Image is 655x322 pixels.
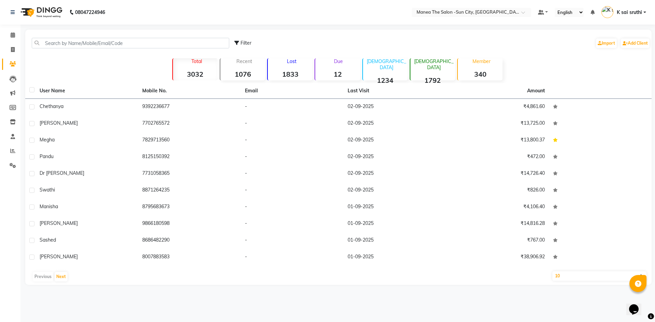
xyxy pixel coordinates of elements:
td: - [241,132,344,149]
span: [PERSON_NAME] [40,220,78,226]
span: Swathi [40,187,55,193]
td: 01-09-2025 [344,199,446,216]
td: 02-09-2025 [344,166,446,182]
span: [PERSON_NAME] [40,120,78,126]
td: ₹826.00 [446,182,549,199]
span: Sashed [40,237,56,243]
td: 02-09-2025 [344,99,446,116]
th: Amount [523,83,549,98]
strong: 3032 [173,70,218,78]
span: Dr [PERSON_NAME] [40,170,84,176]
td: 7731058365 [138,166,241,182]
p: [DEMOGRAPHIC_DATA] [366,58,408,71]
td: 02-09-2025 [344,149,446,166]
td: - [241,199,344,216]
iframe: chat widget [626,295,648,315]
strong: 1076 [220,70,265,78]
strong: 1234 [363,76,408,85]
a: Add Client [621,39,650,48]
td: - [241,116,344,132]
td: ₹4,861.60 [446,99,549,116]
td: - [241,249,344,266]
span: Megha [40,137,55,143]
th: Email [241,83,344,99]
td: 7702765572 [138,116,241,132]
td: 01-09-2025 [344,216,446,232]
span: Chethanya [40,103,63,109]
td: ₹14,726.40 [446,166,549,182]
td: 9392236677 [138,99,241,116]
td: - [241,149,344,166]
p: Lost [271,58,312,64]
p: Total [176,58,218,64]
strong: 1833 [268,70,312,78]
strong: 340 [458,70,503,78]
td: 8686482290 [138,232,241,249]
input: Search by Name/Mobile/Email/Code [32,38,229,48]
img: logo [17,3,64,22]
th: Mobile No. [138,83,241,99]
td: 7829713560 [138,132,241,149]
strong: 12 [315,70,360,78]
b: 08047224946 [75,3,105,22]
span: Pandu [40,153,54,159]
td: 9866180598 [138,216,241,232]
td: 02-09-2025 [344,182,446,199]
td: ₹14,816.28 [446,216,549,232]
p: Recent [223,58,265,64]
td: ₹767.00 [446,232,549,249]
th: User Name [35,83,138,99]
td: 02-09-2025 [344,132,446,149]
p: Member [461,58,503,64]
strong: 1792 [410,76,455,85]
td: 02-09-2025 [344,116,446,132]
span: [PERSON_NAME] [40,254,78,260]
td: 8125150392 [138,149,241,166]
td: ₹472.00 [446,149,549,166]
button: Next [55,272,68,281]
td: - [241,166,344,182]
a: Import [596,39,617,48]
td: - [241,182,344,199]
td: ₹13,800.37 [446,132,549,149]
td: - [241,232,344,249]
p: Due [317,58,360,64]
span: Filter [241,40,251,46]
td: 8007883583 [138,249,241,266]
td: ₹13,725.00 [446,116,549,132]
td: 01-09-2025 [344,232,446,249]
td: 8795683673 [138,199,241,216]
td: 01-09-2025 [344,249,446,266]
span: Manisha [40,203,58,210]
td: - [241,216,344,232]
p: [DEMOGRAPHIC_DATA] [413,58,455,71]
th: Last Visit [344,83,446,99]
img: K sai sruthi [601,6,613,18]
td: ₹4,106.40 [446,199,549,216]
td: ₹38,906.92 [446,249,549,266]
span: K sai sruthi [617,9,642,16]
td: 8871264235 [138,182,241,199]
td: - [241,99,344,116]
